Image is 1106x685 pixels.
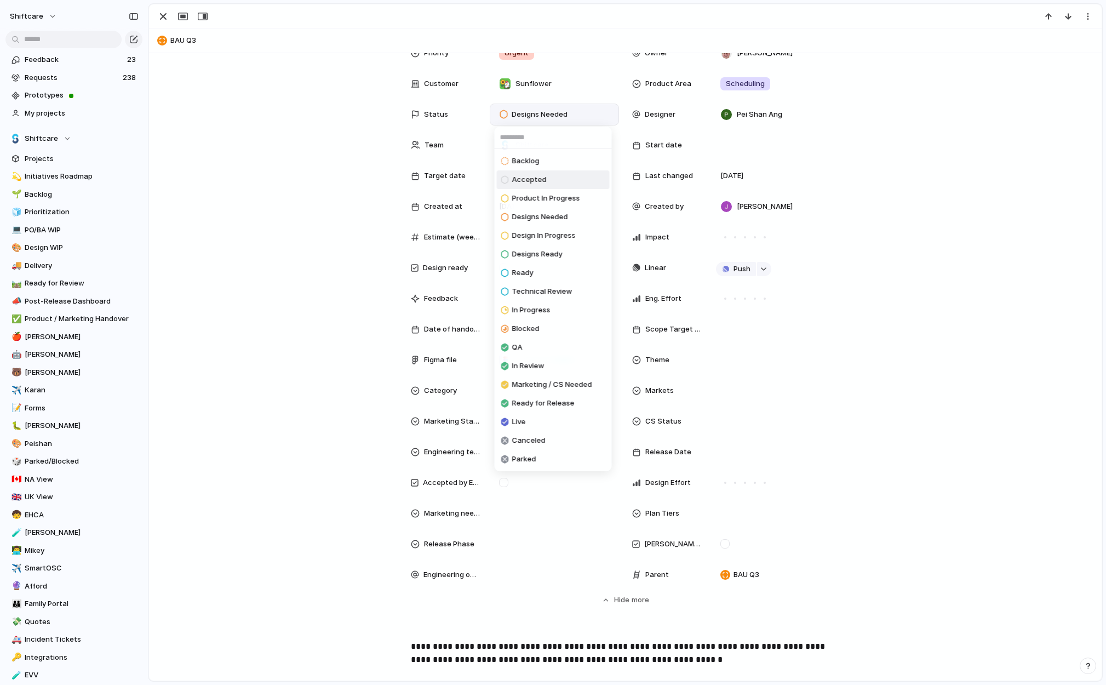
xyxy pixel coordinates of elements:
[512,398,575,409] span: Ready for Release
[512,379,592,390] span: Marketing / CS Needed
[512,416,526,427] span: Live
[512,286,572,297] span: Technical Review
[512,305,551,316] span: In Progress
[512,342,523,353] span: QA
[512,323,540,334] span: Blocked
[512,212,568,222] span: Designs Needed
[512,174,547,185] span: Accepted
[512,454,536,465] span: Parked
[512,267,534,278] span: Ready
[512,193,580,204] span: Product In Progress
[512,361,545,372] span: In Review
[512,435,546,446] span: Canceled
[512,230,576,241] span: Design In Progress
[512,249,563,260] span: Designs Ready
[512,156,540,167] span: Backlog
